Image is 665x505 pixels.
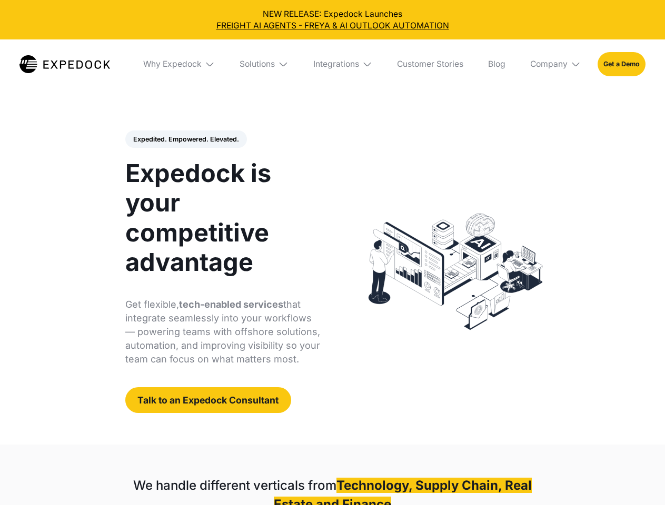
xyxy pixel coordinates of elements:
strong: We handle different verticals from [133,478,336,493]
h1: Expedock is your competitive advantage [125,158,321,277]
a: Talk to an Expedock Consultant [125,387,291,413]
div: Company [522,39,589,89]
a: Get a Demo [598,52,646,76]
a: Blog [480,39,513,89]
div: Solutions [240,59,275,69]
div: Solutions [232,39,297,89]
a: Customer Stories [389,39,471,89]
div: Integrations [305,39,381,89]
p: Get flexible, that integrate seamlessly into your workflows — powering teams with offshore soluti... [125,298,321,366]
div: Integrations [313,59,359,69]
iframe: Chat Widget [612,454,665,505]
div: Company [530,59,568,69]
div: NEW RELEASE: Expedock Launches [8,8,657,32]
strong: tech-enabled services [179,299,283,310]
div: Why Expedock [143,59,202,69]
div: Why Expedock [135,39,223,89]
a: FREIGHT AI AGENTS - FREYA & AI OUTLOOK AUTOMATION [8,20,657,32]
